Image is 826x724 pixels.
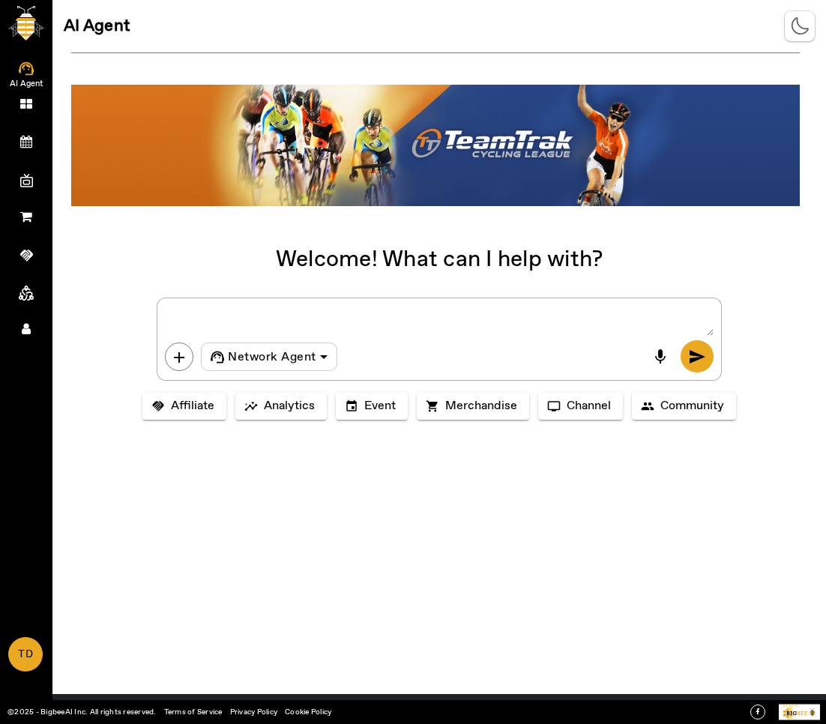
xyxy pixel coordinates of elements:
span: Network Agent [228,349,316,366]
tspan: ed By [791,704,799,708]
tspan: owe [784,704,790,708]
a: Terms of Service [164,707,223,717]
button: mic [644,340,677,372]
button: Merchandise [417,393,529,420]
button: Channel [538,393,623,420]
button: send [681,340,714,372]
span: AI Agent [64,19,130,34]
a: TD [8,637,43,672]
tspan: P [783,704,785,708]
span: add [170,349,188,366]
button: Community [632,393,736,420]
button: Event [336,393,408,420]
div: Welcome! What can I help with? [52,253,826,268]
img: bigbee-logo.png [8,6,44,40]
tspan: r [790,704,792,708]
span: TD [10,639,41,671]
span: Community [660,399,724,414]
span: mic [651,348,669,366]
span: Affiliate [171,399,214,414]
a: Cookie Policy [285,707,331,717]
button: Analytics [235,393,327,420]
span: Merchandise [445,399,517,414]
span: Event [364,399,396,414]
button: Affiliate [142,393,226,420]
span: send [688,348,706,366]
a: ©2025 - BigbeeAI Inc. All rights reserved. [7,707,157,717]
img: theme-mode [791,17,810,35]
span: Channel [567,399,611,414]
a: Privacy Policy [230,707,278,717]
button: add [165,343,193,371]
span: Analytics [264,399,315,414]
